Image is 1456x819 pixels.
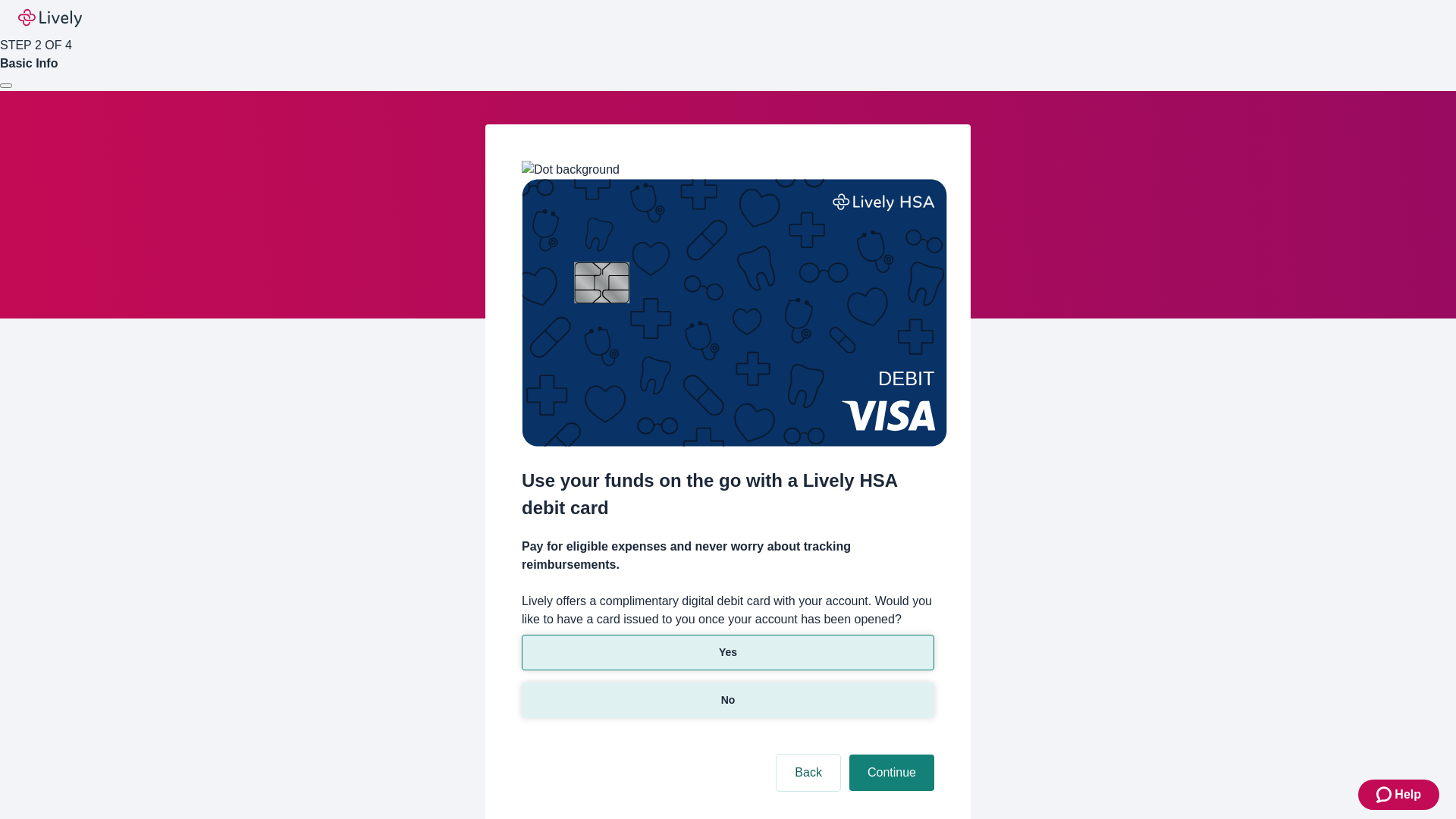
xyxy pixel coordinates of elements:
[522,179,947,447] img: Debit card
[1376,786,1395,804] svg: Zendesk support icon
[18,9,82,27] img: Lively
[777,755,840,791] button: Back
[522,538,934,574] h4: Pay for eligible expenses and never worry about tracking reimbursements.
[719,645,737,661] p: Yes
[522,592,934,629] label: Lively offers a complimentary digital debit card with your account. Would you like to have a card...
[522,161,620,179] img: Dot background
[522,467,934,522] h2: Use your funds on the go with a Lively HSA debit card
[1358,780,1439,810] button: Zendesk support iconHelp
[721,692,736,708] p: No
[522,682,934,718] button: No
[849,755,934,791] button: Continue
[522,635,934,670] button: Yes
[1395,786,1421,804] span: Help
